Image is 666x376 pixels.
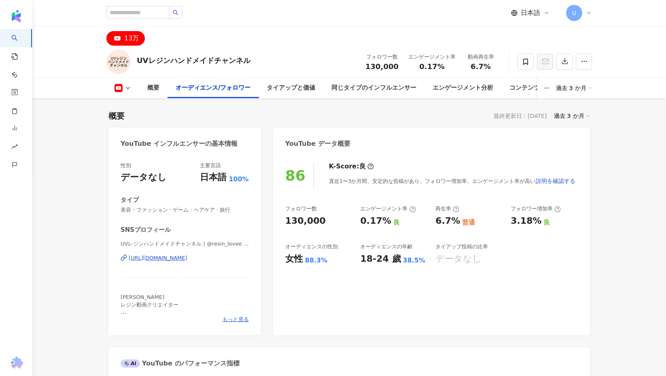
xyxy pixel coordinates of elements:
[124,33,139,44] div: 13万
[106,50,131,74] img: KOL Avatar
[329,162,374,171] div: K-Score :
[11,139,18,157] span: rise
[536,178,575,184] span: 説明を確認する
[137,55,250,65] div: UVレジンハンドメイドチャンネル
[200,162,221,169] div: 主要言語
[393,218,400,227] div: 良
[121,139,238,148] div: YouTube インフルエンサーの基本情報
[535,173,576,189] button: 説明を確認する
[121,171,167,184] div: データなし
[465,53,496,61] div: 動画再生率
[511,215,541,227] div: 3.18%
[408,53,456,61] div: エンゲージメント率
[360,243,413,250] div: オーディエンスの年齢
[285,139,350,148] div: YouTube データ概要
[435,205,459,212] div: 再生率
[129,254,187,262] div: [URL][DOMAIN_NAME]
[572,8,576,17] span: U
[121,240,249,248] span: UVレジンハンドメイドチャンネル | @resin_lovee | UCODIq7G3U6pMME4o552SeHA
[556,82,592,95] div: 過去 3 か月
[462,218,475,227] div: 普通
[360,215,391,227] div: 0.17%
[285,243,338,250] div: オーディエンスの性別
[121,359,240,368] div: YouTube のパフォーマンス指標
[403,256,426,265] div: 38.5%
[106,31,145,46] button: 13万
[285,167,305,184] div: 86
[121,359,140,368] div: AI
[305,256,328,265] div: 88.3%
[331,83,416,93] div: 同じタイプのインフルエンサー
[223,316,249,323] span: もっと見る
[433,83,493,93] div: エンゲージメント分析
[435,243,488,250] div: タイアップ投稿の比率
[11,29,28,116] a: search
[285,253,303,265] div: 女性
[435,253,481,265] div: データなし
[176,83,250,93] div: オーディエンス/フォロワー
[365,53,399,61] div: フォロワー数
[359,162,366,171] div: 良
[8,357,24,370] img: chrome extension
[121,254,249,262] a: [URL][DOMAIN_NAME]
[285,215,326,227] div: 130,000
[511,205,561,212] div: フォロワー増加率
[494,113,547,119] div: 最終更新日：[DATE]
[471,63,491,71] span: 6.7%
[543,218,550,227] div: 良
[147,83,159,93] div: 概要
[365,62,399,71] span: 130,000
[521,8,540,17] span: 日本語
[229,175,248,184] span: 100%
[329,173,576,189] div: 直近1〜3か月間、安定的な投稿があり、フォロワー増加率、エンゲージメント率が高い
[360,253,401,265] div: 18-24 歲
[419,63,444,71] span: 0.17%
[285,205,317,212] div: フォロワー数
[360,205,416,212] div: エンゲージメント率
[108,110,125,122] div: 概要
[121,206,249,214] span: 美容・ファッション · ゲーム · ヘアケア · 旅行
[554,111,590,121] div: 過去 3 か月
[173,10,178,15] span: search
[509,83,564,93] div: コンテンツ内容分析
[10,10,23,23] img: logo icon
[121,226,171,234] div: SNSプロフィール
[200,171,227,184] div: 日本語
[121,196,139,204] div: タイプ
[267,83,315,93] div: タイアップと価値
[435,215,460,227] div: 6.7%
[121,162,131,169] div: 性別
